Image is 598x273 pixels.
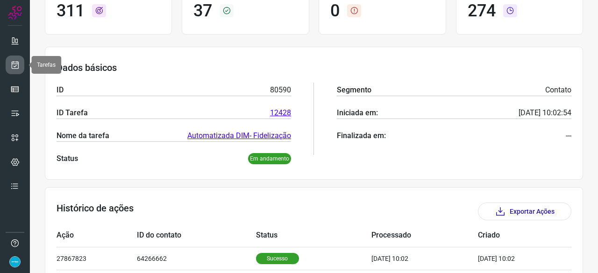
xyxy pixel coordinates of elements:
[187,130,291,141] a: Automatizada DIM- Fidelização
[371,247,478,270] td: [DATE] 10:02
[57,62,571,73] h3: Dados básicos
[57,1,85,21] h1: 311
[57,84,64,96] p: ID
[468,1,496,21] h1: 274
[256,224,371,247] td: Status
[545,84,571,96] p: Contato
[330,1,340,21] h1: 0
[57,224,137,247] td: Ação
[57,130,109,141] p: Nome da tarefa
[256,253,299,264] p: Sucesso
[478,224,543,247] td: Criado
[478,203,571,220] button: Exportar Ações
[337,84,371,96] p: Segmento
[37,62,56,68] span: Tarefas
[57,153,78,164] p: Status
[57,107,88,119] p: ID Tarefa
[8,6,22,20] img: Logo
[270,84,291,96] p: 80590
[57,203,134,220] h3: Histórico de ações
[137,247,256,270] td: 64266662
[193,1,212,21] h1: 37
[519,107,571,119] p: [DATE] 10:02:54
[566,130,571,141] p: ---
[248,153,291,164] p: Em andamento
[270,107,291,119] a: 12428
[337,130,386,141] p: Finalizada em:
[371,224,478,247] td: Processado
[137,224,256,247] td: ID do contato
[9,256,21,267] img: 4352b08165ebb499c4ac5b335522ff74.png
[478,247,543,270] td: [DATE] 10:02
[337,107,378,119] p: Iniciada em:
[57,247,137,270] td: 27867823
